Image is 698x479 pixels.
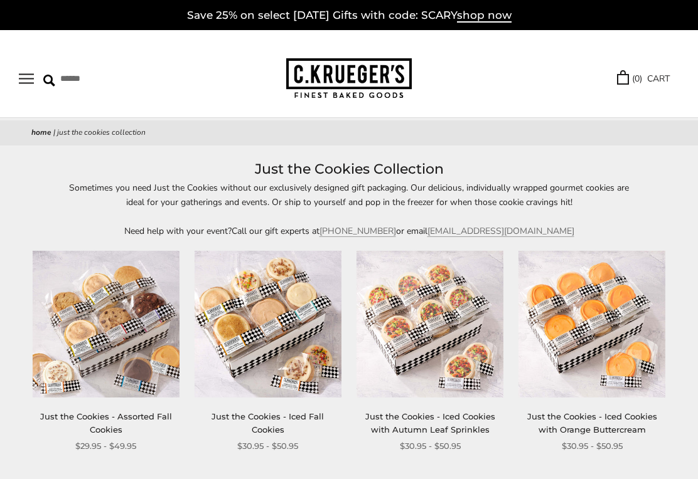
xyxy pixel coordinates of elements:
[357,251,503,397] img: Just the Cookies - Iced Cookies with Autumn Leaf Sprinkles
[31,127,51,137] a: Home
[60,224,638,238] p: Need help with your event?
[31,127,667,139] nav: breadcrumbs
[232,225,427,237] span: Call our gift experts at or email
[31,158,667,181] h1: Just the Cookies Collection
[33,251,180,397] img: Just the Cookies - Assorted Fall Cookies
[187,9,512,23] a: Save 25% on select [DATE] Gifts with code: SCARYshop now
[212,411,324,434] a: Just the Cookies - Iced Fall Cookies
[53,127,55,137] span: |
[43,75,55,87] img: Search
[518,251,665,397] img: Just the Cookies - Iced Cookies with Orange Buttercream
[286,58,412,99] img: C.KRUEGER'S
[75,440,136,453] span: $29.95 - $49.95
[400,440,461,453] span: $30.95 - $50.95
[427,225,574,237] a: [EMAIL_ADDRESS][DOMAIN_NAME]
[319,225,396,237] a: [PHONE_NUMBER]
[237,440,298,453] span: $30.95 - $50.95
[40,411,172,434] a: Just the Cookies - Assorted Fall Cookies
[457,9,512,23] span: shop now
[19,73,34,84] button: Open navigation
[43,69,178,88] input: Search
[365,411,495,434] a: Just the Cookies - Iced Cookies with Autumn Leaf Sprinkles
[195,251,341,397] img: Just the Cookies - Iced Fall Cookies
[617,71,670,86] a: (0) CART
[60,181,638,209] p: Sometimes you need Just the Cookies without our exclusively designed gift packaging. Our deliciou...
[562,440,623,453] span: $30.95 - $50.95
[527,411,657,434] a: Just the Cookies - Iced Cookies with Orange Buttercream
[57,127,146,137] span: Just the Cookies Collection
